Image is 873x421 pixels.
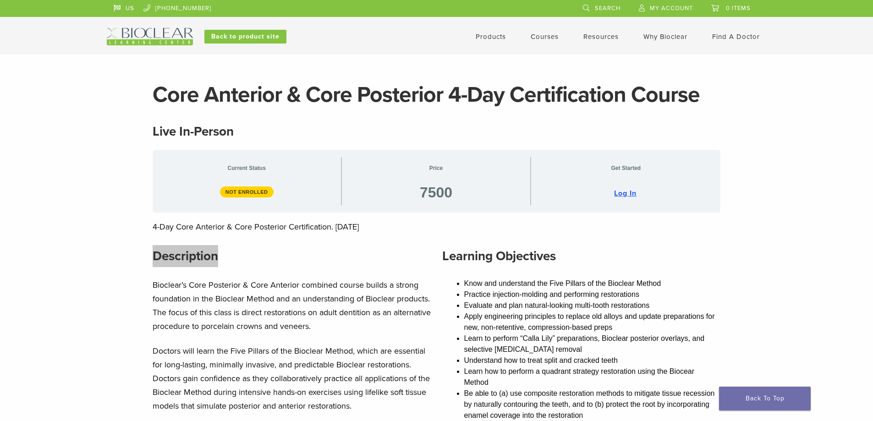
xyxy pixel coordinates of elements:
[204,30,286,44] a: Back to product site
[464,388,721,421] li: Be able to (a) use composite restoration methods to mitigate tissue recession by naturally contou...
[464,278,721,289] li: Know and understand the Five Pillars of the Bioclear Method
[153,245,431,267] h3: Description
[650,5,693,12] span: My Account
[153,120,721,142] h3: Live In-Person
[464,355,721,366] li: Understand how to treat split and cracked teeth
[538,157,713,179] h2: Get Started
[153,220,721,234] p: 4-Day Core Anterior & Core Posterior Certification. [DATE]
[160,157,334,179] h2: Current Status
[643,33,687,41] a: Why Bioclear
[464,366,721,388] li: Learn how to perform a quadrant strategy restoration using the Biocear Method
[107,28,193,45] img: Bioclear
[225,189,268,195] span: Not Enrolled
[595,5,620,12] span: Search
[726,5,751,12] span: 0 items
[464,333,721,355] li: Learn to perform “Calla Lily” preparations, Bioclear posterior overlays, and selective [MEDICAL_D...
[476,33,506,41] a: Products
[464,300,721,311] li: Evaluate and plan natural-looking multi-tooth restorations
[712,33,760,41] a: Find A Doctor
[583,33,619,41] a: Resources
[719,387,811,410] a: Back To Top
[153,344,431,413] p: Doctors will learn the Five Pillars of the Bioclear Method, which are essential for long-lasting,...
[349,157,523,179] h2: Price
[153,278,431,333] p: Bioclear’s Core Posterior & Core Anterior combined course builds a strong foundation in the Biocl...
[464,311,721,333] li: Apply engineering principles to replace old alloys and update preparations for new, non-retentive...
[464,289,721,300] li: Practice injection-molding and performing restorations
[420,185,452,200] span: 7500
[531,33,559,41] a: Courses
[153,84,721,106] h1: Core Anterior & Core Posterior 4-Day Certification Course
[442,245,721,267] h3: Learning Objectives
[614,188,637,199] a: Log In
